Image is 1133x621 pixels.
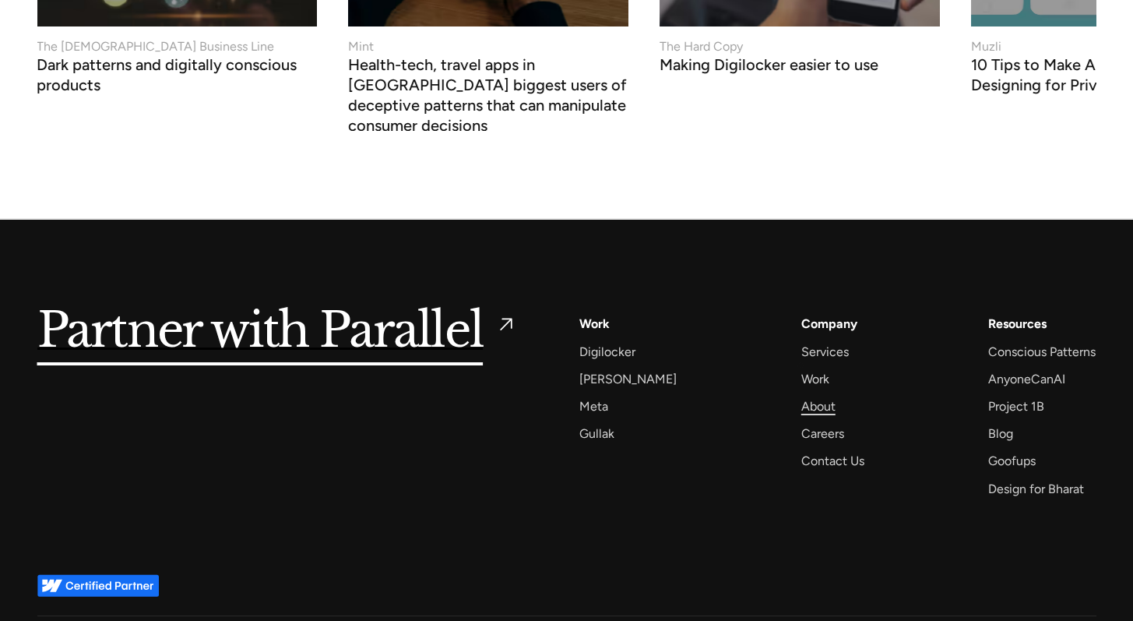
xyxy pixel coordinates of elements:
h3: Making Digilocker easier to use [660,59,878,75]
a: Goofups [988,450,1036,471]
a: [PERSON_NAME] [579,369,677,390]
h3: Health-tech, travel apps in [GEOGRAPHIC_DATA] biggest users of deceptive patterns that can manipu... [348,59,628,136]
a: About [801,396,836,417]
div: Muzli [971,37,1001,56]
a: Contact Us [801,450,864,471]
a: Services [801,341,849,362]
div: The Hard Copy [660,37,743,56]
a: Work [801,369,829,390]
div: The [DEMOGRAPHIC_DATA] Business Line [37,37,274,56]
div: Resources [988,313,1047,334]
a: Design for Bharat [988,478,1084,499]
a: Conscious Patterns [988,341,1096,362]
a: Partner with Parallel [37,313,518,349]
a: AnyoneCanAI [988,369,1065,390]
a: Project 1B [988,396,1044,417]
h5: Partner with Parallel [37,313,484,349]
a: Blog [988,423,1013,444]
a: Meta [579,396,608,417]
div: Mint [348,37,374,56]
a: Digilocker [579,341,635,362]
h3: Dark patterns and digitally conscious products [37,59,317,95]
a: Gullak [579,423,614,444]
a: Careers [801,423,844,444]
a: Company [801,313,857,334]
a: Work [579,313,610,334]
